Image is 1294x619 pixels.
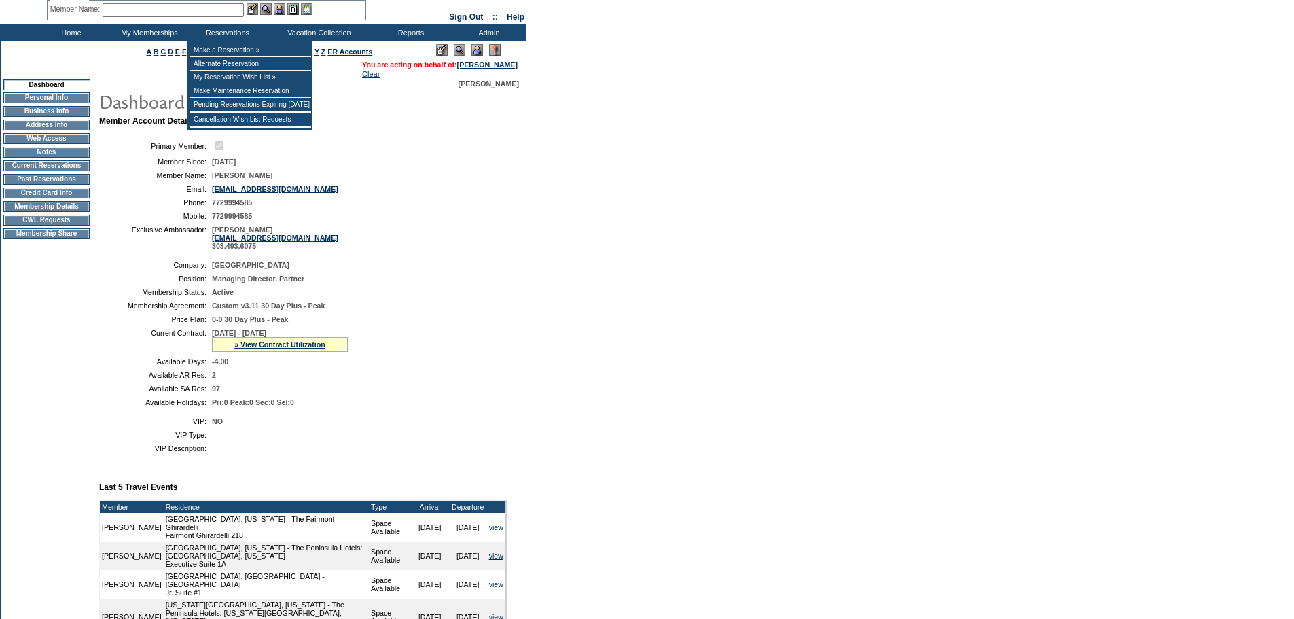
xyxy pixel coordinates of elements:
a: Z [321,48,326,56]
span: 0-0 30 Day Plus - Peak [212,315,289,323]
img: Reservations [287,3,299,15]
td: Position: [105,275,206,283]
td: Type [369,501,411,513]
td: Available Holidays: [105,398,206,406]
td: Available SA Res: [105,385,206,393]
span: [PERSON_NAME] [212,171,272,179]
td: [GEOGRAPHIC_DATA], [US_STATE] - The Peninsula Hotels: [GEOGRAPHIC_DATA], [US_STATE] Executive Sui... [164,542,369,570]
td: Membership Agreement: [105,302,206,310]
img: b_calculator.gif [301,3,312,15]
td: [PERSON_NAME] [100,542,164,570]
td: Departure [449,501,487,513]
img: Edit Mode [436,44,448,56]
span: :: [492,12,498,22]
td: Vacation Collection [265,24,370,41]
span: -4.00 [212,357,228,366]
td: VIP Type: [105,431,206,439]
td: VIP: [105,417,206,425]
td: Reservations [187,24,265,41]
td: [PERSON_NAME] [100,570,164,599]
td: Dashboard [3,79,90,90]
b: Last 5 Travel Events [99,482,177,492]
a: Clear [362,70,380,78]
a: view [489,580,503,588]
td: Pending Reservations Expiring [DATE] [190,98,311,111]
a: » View Contract Utilization [234,340,325,349]
td: Mobile: [105,212,206,220]
td: Membership Status: [105,288,206,296]
td: Credit Card Info [3,188,90,198]
img: b_edit.gif [247,3,258,15]
td: Space Available [369,570,411,599]
a: F [182,48,187,56]
td: Available Days: [105,357,206,366]
td: Membership Details [3,201,90,212]
td: Business Info [3,106,90,117]
a: [EMAIL_ADDRESS][DOMAIN_NAME] [212,234,338,242]
a: A [147,48,151,56]
td: Arrival [411,501,449,513]
td: [DATE] [449,542,487,570]
span: Custom v3.11 30 Day Plus - Peak [212,302,325,310]
span: [GEOGRAPHIC_DATA] [212,261,289,269]
td: Primary Member: [105,139,206,152]
td: Make a Reservation » [190,43,311,57]
td: Alternate Reservation [190,57,311,71]
td: Cancellation Wish List Requests [190,113,311,126]
td: [DATE] [449,513,487,542]
span: [PERSON_NAME] [459,79,519,88]
img: View Mode [454,44,465,56]
td: Web Access [3,133,90,144]
img: Log Concern/Member Elevation [489,44,501,56]
td: [GEOGRAPHIC_DATA], [GEOGRAPHIC_DATA] - [GEOGRAPHIC_DATA] Jr. Suite #1 [164,570,369,599]
span: 7729994585 [212,198,252,207]
td: [PERSON_NAME] [100,513,164,542]
a: B [154,48,159,56]
span: [DATE] - [DATE] [212,329,266,337]
td: Phone: [105,198,206,207]
a: Sign Out [449,12,483,22]
a: view [489,552,503,560]
td: Member Name: [105,171,206,179]
span: You are acting on behalf of: [362,60,518,69]
td: [DATE] [449,570,487,599]
td: VIP Description: [105,444,206,453]
td: Residence [164,501,369,513]
span: 7729994585 [212,212,252,220]
td: [DATE] [411,570,449,599]
img: Impersonate [471,44,483,56]
td: Address Info [3,120,90,130]
div: Member Name: [50,3,103,15]
span: 2 [212,371,216,379]
td: Email: [105,185,206,193]
td: My Reservation Wish List » [190,71,311,84]
img: Impersonate [274,3,285,15]
td: Make Maintenance Reservation [190,84,311,98]
img: pgTtlDashboard.gif [98,88,370,115]
td: My Memberships [109,24,187,41]
td: Current Contract: [105,329,206,352]
span: Managing Director, Partner [212,275,304,283]
span: 97 [212,385,220,393]
span: NO [212,417,223,425]
b: Member Account Details [99,116,194,126]
td: Membership Share [3,228,90,239]
td: Price Plan: [105,315,206,323]
td: Member [100,501,164,513]
td: Home [31,24,109,41]
a: E [175,48,180,56]
td: Reports [370,24,448,41]
a: Help [507,12,524,22]
td: [GEOGRAPHIC_DATA], [US_STATE] - The Fairmont Ghirardelli Fairmont Ghirardelli 218 [164,513,369,542]
a: Y [314,48,319,56]
td: Exclusive Ambassador: [105,226,206,250]
a: C [160,48,166,56]
td: Space Available [369,542,411,570]
td: Admin [448,24,526,41]
td: Space Available [369,513,411,542]
td: Personal Info [3,92,90,103]
td: Notes [3,147,90,158]
td: Past Reservations [3,174,90,185]
td: Available AR Res: [105,371,206,379]
td: Company: [105,261,206,269]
